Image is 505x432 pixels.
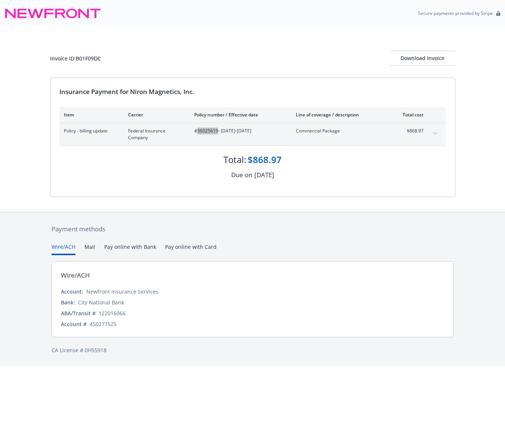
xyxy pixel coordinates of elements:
button: Pay online with Bank [104,243,156,255]
span: Federal Insurance Company [128,128,182,141]
div: 450277525 [90,320,117,328]
button: Mail [84,243,95,255]
div: Wire/ACH [61,270,90,280]
span: $868.97 [396,128,424,134]
div: ABA/Transit # [61,309,96,317]
div: Item [64,112,116,118]
div: Invoice ID: B01F09DC [50,54,101,62]
p: Secure payments provided by Stripe [418,10,493,16]
div: Carrier [128,112,182,118]
div: [DATE] [254,170,274,180]
div: Policy number / Effective date [194,112,284,118]
div: Policy - billing updateFederal Insurance Company#36025619- [DATE]-[DATE]Commercial Package$868.97... [59,123,446,145]
div: Total cost [396,112,424,118]
div: Total: [223,153,246,166]
div: Account # [61,320,87,328]
span: Commercial Package [296,128,384,134]
div: Payment methods [52,224,454,234]
button: Wire/ACH [52,243,75,255]
div: Insurance Payment for Niron Magnetics, Inc. [59,87,446,97]
div: City National Bank [78,298,124,306]
div: $868.97 [248,153,282,166]
div: 122016066 [99,309,126,317]
div: Download Invoice [390,51,455,65]
div: Line of coverage / description [296,112,384,118]
div: Account: [61,288,83,295]
span: Policy - billing update [64,128,116,134]
div: Bank: [61,298,75,306]
div: CA License # 0H55918 [52,346,454,354]
button: Download Invoice [390,51,455,66]
div: Due on [231,170,252,180]
button: Pay online with Card [165,243,217,255]
button: expand content [430,128,442,140]
span: #36025619 - [DATE]-[DATE] [194,128,284,134]
div: Newfront Insurance Services [86,288,158,295]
